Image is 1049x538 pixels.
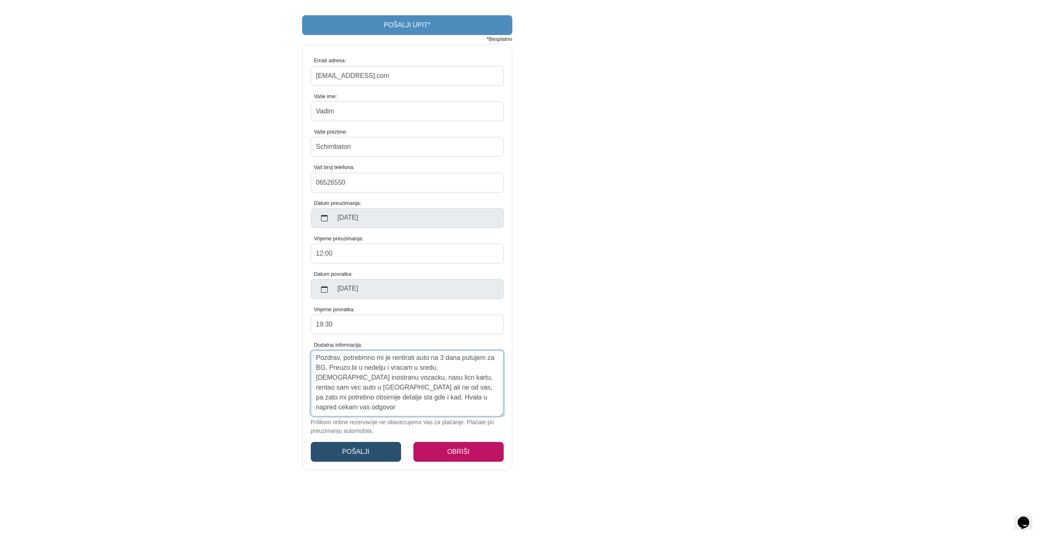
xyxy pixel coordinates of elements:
[311,315,504,334] input: HH:mm
[425,35,518,43] div: *Besplatno
[311,244,504,263] input: HH:mm
[316,282,333,296] button: calendar
[314,128,504,136] label: Vaše prezime:
[311,66,504,86] input: Upišite email
[1014,505,1041,530] iframe: chat widget
[314,92,504,100] label: Vaše ime:
[311,173,504,193] input: Upišite broj telefona
[314,199,504,207] label: Datum preuzimanja:
[314,56,504,64] label: Email adresa:
[321,286,328,293] svg: calendar
[314,235,504,242] label: Vrijeme preuzimanja:
[314,341,504,349] label: Dodatna informacija:
[333,282,498,296] label: [DATE]
[316,211,333,226] button: calendar
[333,211,498,226] label: [DATE]
[314,305,504,313] label: Vrijeme povratka:
[321,215,328,221] svg: calendar
[311,101,504,121] input: Upišite ime
[311,137,504,157] input: Upišite prezime
[311,418,504,435] small: Prilikom online rezervacije ne obavezujemo Vas za plaćanje. Plaćate pri preuzimanju automobila.
[314,270,504,278] label: Datum povratka:
[311,442,401,462] button: Pošalji
[413,442,504,462] button: Obriši
[314,163,504,171] label: Vaš broj telefona:
[302,15,512,35] button: Pošalji upit*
